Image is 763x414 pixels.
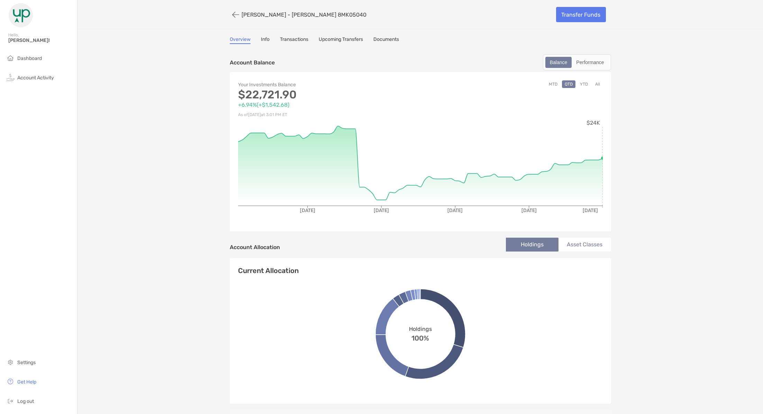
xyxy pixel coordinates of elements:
[6,358,15,366] img: settings icon
[238,90,420,99] p: $22,721.90
[558,238,611,252] li: Asset Classes
[17,360,36,365] span: Settings
[506,238,558,252] li: Holdings
[521,208,536,213] tspan: [DATE]
[577,80,591,88] button: YTD
[17,55,42,61] span: Dashboard
[546,58,571,67] div: Balance
[592,80,603,88] button: All
[447,208,463,213] tspan: [DATE]
[8,37,73,43] span: [PERSON_NAME]!
[261,36,270,44] a: Info
[374,208,389,213] tspan: [DATE]
[280,36,308,44] a: Transactions
[572,58,608,67] div: Performance
[300,208,315,213] tspan: [DATE]
[409,326,432,332] span: Holdings
[562,80,575,88] button: QTD
[238,100,420,109] p: +6.94% ( +$1,542.68 )
[543,54,611,70] div: segmented control
[6,54,15,62] img: household icon
[587,120,600,126] tspan: $24K
[583,208,598,213] tspan: [DATE]
[6,73,15,81] img: activity icon
[319,36,363,44] a: Upcoming Transfers
[230,244,280,250] h4: Account Allocation
[230,58,275,67] p: Account Balance
[238,111,420,119] p: As of [DATE] at 3:01 PM ET
[17,379,36,385] span: Get Help
[556,7,606,22] a: Transfer Funds
[230,36,251,44] a: Overview
[242,11,366,18] p: [PERSON_NAME] - [PERSON_NAME] 8MK05040
[8,3,33,28] img: Zoe Logo
[238,80,420,89] p: Your Investments Balance
[17,75,54,81] span: Account Activity
[373,36,399,44] a: Documents
[6,397,15,405] img: logout icon
[411,332,429,342] span: 100%
[17,398,34,404] span: Log out
[546,80,560,88] button: MTD
[6,377,15,386] img: get-help icon
[238,266,299,275] h4: Current Allocation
